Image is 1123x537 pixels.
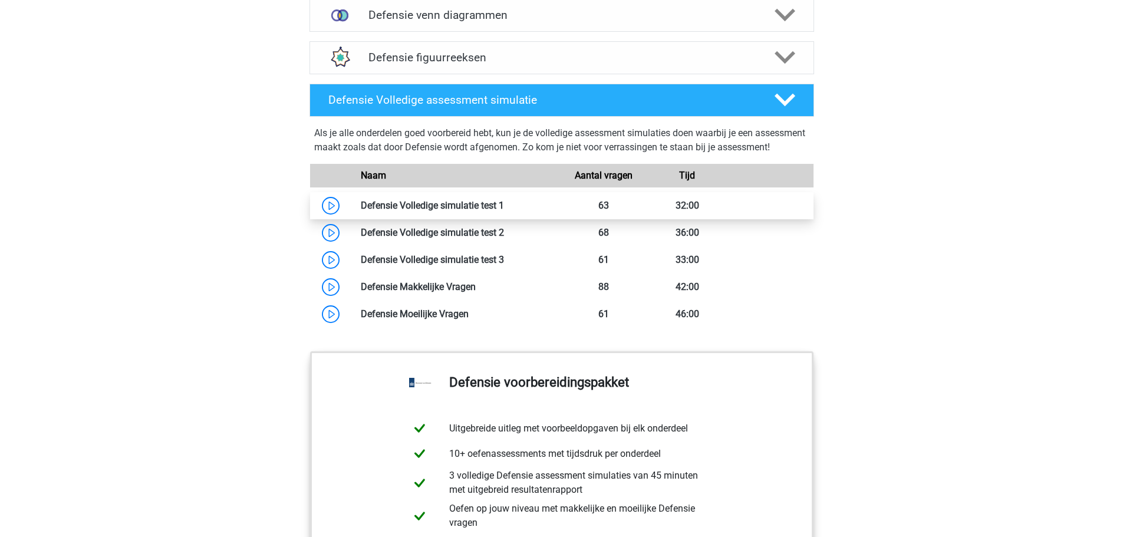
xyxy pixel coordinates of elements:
div: Aantal vragen [561,169,645,183]
div: Defensie Volledige simulatie test 3 [352,253,562,267]
div: Defensie Volledige simulatie test 1 [352,199,562,213]
div: Tijd [646,169,729,183]
h4: Defensie figuurreeksen [368,51,755,64]
div: Defensie Moeilijke Vragen [352,307,562,321]
div: Defensie Volledige simulatie test 2 [352,226,562,240]
h4: Defensie venn diagrammen [368,8,755,22]
div: Naam [352,169,562,183]
div: Defensie Makkelijke Vragen [352,280,562,294]
div: Als je alle onderdelen goed voorbereid hebt, kun je de volledige assessment simulaties doen waarb... [314,126,809,159]
a: Defensie Volledige assessment simulatie [305,84,819,117]
h4: Defensie Volledige assessment simulatie [328,93,755,107]
a: figuurreeksen Defensie figuurreeksen [305,41,819,74]
img: figuurreeksen [324,42,355,73]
